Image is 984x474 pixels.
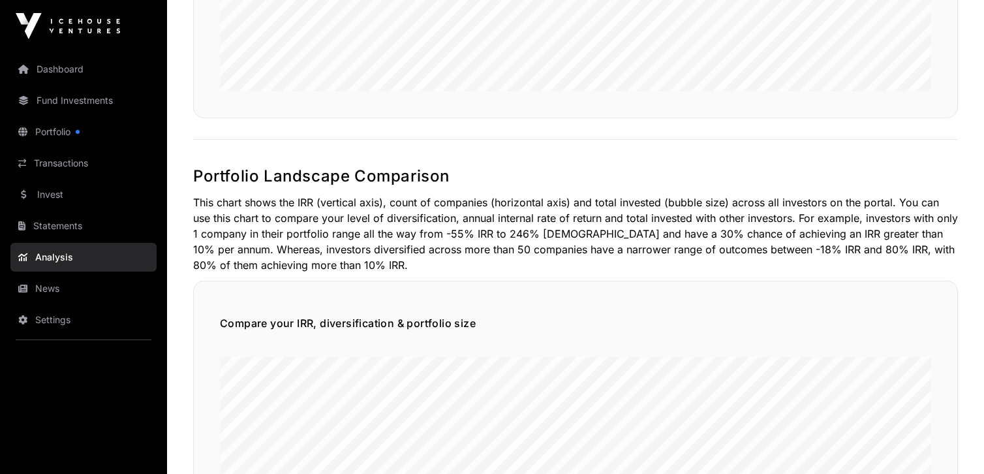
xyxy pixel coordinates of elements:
[10,149,157,178] a: Transactions
[220,315,931,331] h5: Compare your IRR, diversification & portfolio size
[919,411,984,474] iframe: Chat Widget
[193,166,958,187] h2: Portfolio Landscape Comparison
[10,243,157,272] a: Analysis
[10,118,157,146] a: Portfolio
[10,274,157,303] a: News
[10,212,157,240] a: Statements
[16,13,120,39] img: Icehouse Ventures Logo
[193,195,958,273] p: This chart shows the IRR (vertical axis), count of companies (horizontal axis) and total invested...
[10,306,157,334] a: Settings
[10,180,157,209] a: Invest
[10,86,157,115] a: Fund Investments
[10,55,157,84] a: Dashboard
